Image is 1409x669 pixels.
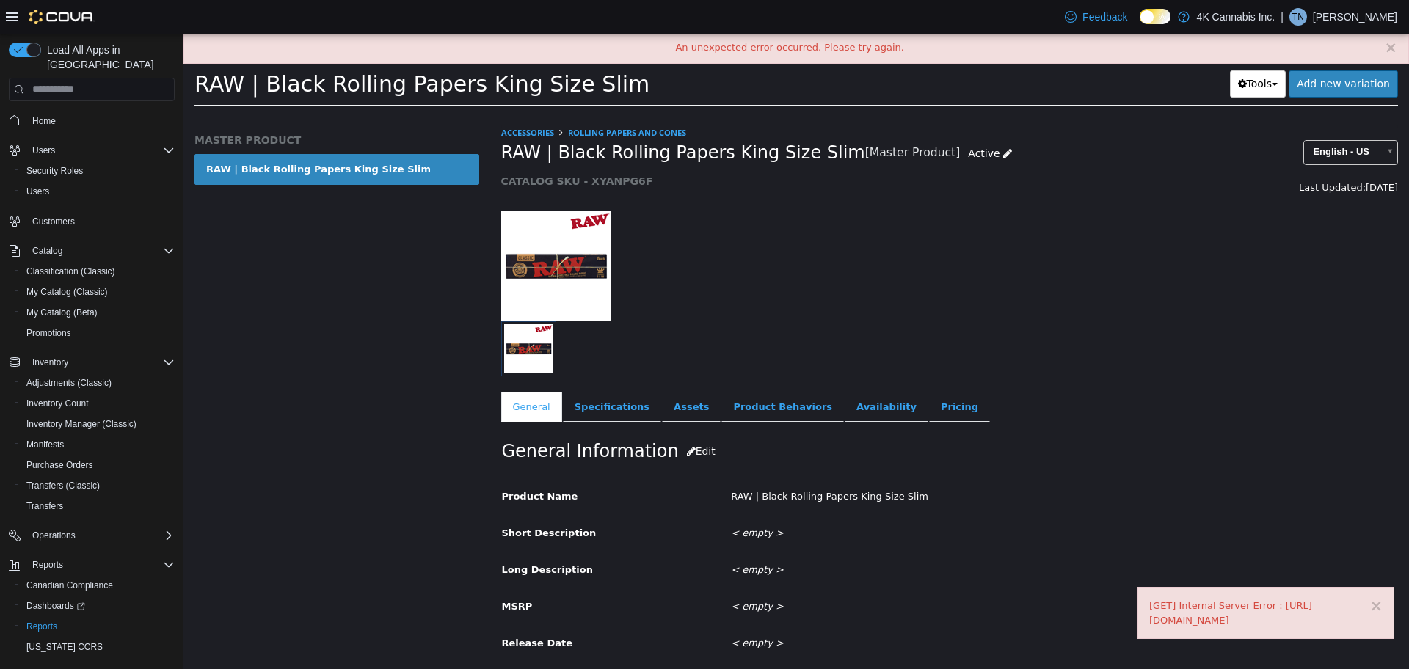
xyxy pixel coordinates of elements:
[15,373,181,393] button: Adjustments (Classic)
[21,183,55,200] a: Users
[536,450,1225,476] div: RAW | Black Rolling Papers King Size Slim
[3,211,181,232] button: Customers
[15,475,181,496] button: Transfers (Classic)
[15,261,181,282] button: Classification (Classic)
[1313,8,1397,26] p: [PERSON_NAME]
[26,286,108,298] span: My Catalog (Classic)
[21,638,175,656] span: Washington CCRS
[26,142,175,159] span: Users
[15,181,181,202] button: Users
[11,37,466,63] span: RAW | Black Rolling Papers King Size Slim
[746,358,807,389] a: Pricing
[26,186,49,197] span: Users
[26,242,68,260] button: Catalog
[21,597,91,615] a: Dashboards
[21,497,175,515] span: Transfers
[26,600,85,612] span: Dashboards
[15,575,181,596] button: Canadian Compliance
[21,374,117,392] a: Adjustments (Classic)
[26,459,93,471] span: Purchase Orders
[26,621,57,632] span: Reports
[1121,107,1195,130] span: English - US
[3,525,181,546] button: Operations
[15,496,181,516] button: Transfers
[15,637,181,657] button: [US_STATE] CCRS
[21,497,69,515] a: Transfers
[21,183,175,200] span: Users
[32,530,76,541] span: Operations
[26,111,175,130] span: Home
[21,395,175,412] span: Inventory Count
[11,120,296,151] a: RAW | Black Rolling Papers King Size Slim
[26,354,175,371] span: Inventory
[26,480,100,491] span: Transfers (Classic)
[318,93,371,104] a: Accessories
[21,324,175,342] span: Promotions
[536,597,1225,623] div: < empty >
[536,487,1225,513] div: < empty >
[1082,10,1127,24] span: Feedback
[3,140,181,161] button: Users
[1182,148,1215,159] span: [DATE]
[318,604,390,615] span: Release Date
[318,108,682,131] span: RAW | Black Rolling Papers King Size Slim
[26,641,103,653] span: [US_STATE] CCRS
[21,456,99,474] a: Purchase Orders
[26,142,61,159] button: Users
[26,242,175,260] span: Catalog
[1197,8,1275,26] p: 4K Cannabis Inc.
[41,43,175,72] span: Load All Apps in [GEOGRAPHIC_DATA]
[318,494,413,505] span: Short Description
[26,112,62,130] a: Home
[1292,8,1304,26] span: TN
[318,457,395,468] span: Product Name
[21,283,114,301] a: My Catalog (Classic)
[29,10,95,24] img: Cova
[21,638,109,656] a: [US_STATE] CCRS
[21,415,142,433] a: Inventory Manager (Classic)
[26,213,81,230] a: Customers
[21,618,63,635] a: Reports
[385,93,503,104] a: Rolling Papers and Cones
[318,567,349,578] span: MSRP
[21,436,175,453] span: Manifests
[11,100,296,113] h5: MASTER PRODUCT
[776,106,837,134] a: Active
[26,165,83,177] span: Security Roles
[318,178,428,288] img: 150
[1115,148,1182,159] span: Last Updated:
[26,398,89,409] span: Inventory Count
[21,304,175,321] span: My Catalog (Beta)
[538,358,660,389] a: Product Behaviors
[15,455,181,475] button: Purchase Orders
[15,393,181,414] button: Inventory Count
[26,556,69,574] button: Reports
[26,500,63,512] span: Transfers
[15,616,181,637] button: Reports
[1289,8,1307,26] div: Tomas Nunez
[26,377,112,389] span: Adjustments (Classic)
[3,241,181,261] button: Catalog
[32,216,75,227] span: Customers
[21,162,175,180] span: Security Roles
[661,358,745,389] a: Availability
[26,418,136,430] span: Inventory Manager (Classic)
[32,559,63,571] span: Reports
[495,404,540,431] button: Edit
[26,354,74,371] button: Inventory
[21,304,103,321] a: My Catalog (Beta)
[478,358,537,389] a: Assets
[26,439,64,450] span: Manifests
[26,527,81,544] button: Operations
[966,565,1199,593] div: [GET] Internal Server Error : [URL][DOMAIN_NAME]
[26,580,113,591] span: Canadian Compliance
[682,114,777,125] small: [Master Product]
[21,618,175,635] span: Reports
[21,577,175,594] span: Canadian Compliance
[21,477,175,494] span: Transfers (Classic)
[21,395,95,412] a: Inventory Count
[1120,106,1215,131] a: English - US
[536,524,1225,549] div: < empty >
[15,596,181,616] a: Dashboards
[32,145,55,156] span: Users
